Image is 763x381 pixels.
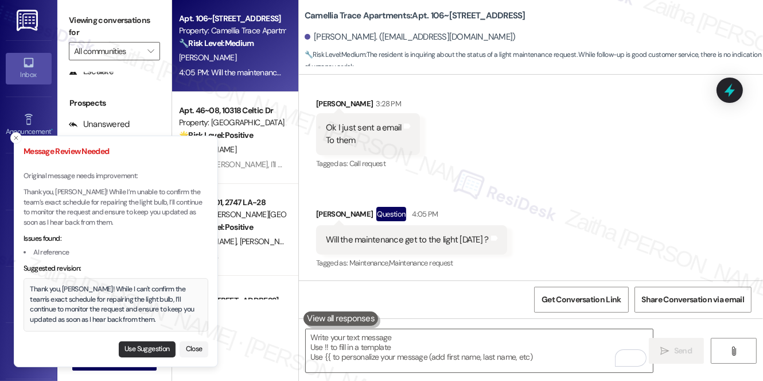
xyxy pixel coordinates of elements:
[179,209,285,221] div: Property: [PERSON_NAME][GEOGRAPHIC_DATA] Apartments
[179,38,254,48] strong: 🔧 Risk Level: Medium
[305,49,763,74] span: : The resident is inquiring about the status of a light maintenance request. While follow-up is g...
[179,52,236,63] span: [PERSON_NAME]
[649,338,704,364] button: Send
[316,255,507,271] div: Tagged as:
[542,294,621,306] span: Get Conversation Link
[316,98,420,114] div: [PERSON_NAME]
[305,50,365,59] strong: 🔧 Risk Level: Medium
[24,234,208,244] div: Issues found:
[179,117,285,129] div: Property: [GEOGRAPHIC_DATA] Apartments
[534,287,628,313] button: Get Conversation Link
[179,144,236,155] span: [PERSON_NAME]
[10,132,22,144] button: Close toast
[147,47,154,56] i: 
[409,208,438,220] div: 4:05 PM
[6,222,52,253] a: Insights •
[179,25,285,37] div: Property: Camellia Trace Apartments
[179,197,285,209] div: Apt. 09~901, 2747 LA-28
[306,329,653,372] textarea: To enrich screen reader interactions, please activate Accessibility in Grammarly extension settings
[179,105,285,117] div: Apt. 46~08, 10318 Celtic Dr
[69,118,130,130] div: Unanswered
[240,236,301,247] span: [PERSON_NAME]
[349,159,386,168] span: Call request
[642,294,744,306] span: Share Conversation via email
[179,251,219,261] div: 1:43 PM: Yes
[316,155,420,172] div: Tagged as:
[74,42,142,60] input: All communities
[57,97,172,109] div: Prospects
[119,341,176,357] button: Use Suggestion
[376,207,407,221] div: Question
[6,279,52,310] a: Buildings
[661,347,669,356] i: 
[6,166,52,197] a: Site Visit •
[24,187,208,228] p: Thank you, [PERSON_NAME]! While I’m unable to confirm the team’s exact schedule for repairing the...
[634,287,752,313] button: Share Conversation via email
[69,11,160,42] label: Viewing conversations for
[6,53,52,84] a: Inbox
[349,258,389,268] span: Maintenance ,
[316,207,507,225] div: [PERSON_NAME]
[24,264,208,274] div: Suggested revision:
[305,31,516,43] div: [PERSON_NAME]. ([EMAIL_ADDRESS][DOMAIN_NAME])
[17,10,40,31] img: ResiDesk Logo
[30,284,202,325] div: Thank you, [PERSON_NAME]! While I can't confirm the team's exact schedule for repairing the light...
[69,66,114,78] div: Escalate
[373,98,401,110] div: 3:28 PM
[326,122,402,147] div: Ok I just sent a email To them
[24,171,208,182] p: Original message needs improvement:
[179,295,285,307] div: Apt. 101~[STREET_ADDRESS]
[729,347,738,356] i: 
[6,336,52,367] a: Leads
[179,13,285,25] div: Apt. 106~[STREET_ADDRESS]
[51,126,53,134] span: •
[24,248,208,258] li: AI reference
[674,345,692,357] span: Send
[305,10,525,22] b: Camellia Trace Apartments: Apt. 106~[STREET_ADDRESS]
[180,341,208,357] button: Close
[389,258,453,268] span: Maintenance request
[326,234,489,246] div: Will the maintenance get to the light [DATE] ?
[179,67,359,78] div: 4:05 PM: Will the maintenance get to the light [DATE] ?
[24,145,208,157] h3: Message Review Needed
